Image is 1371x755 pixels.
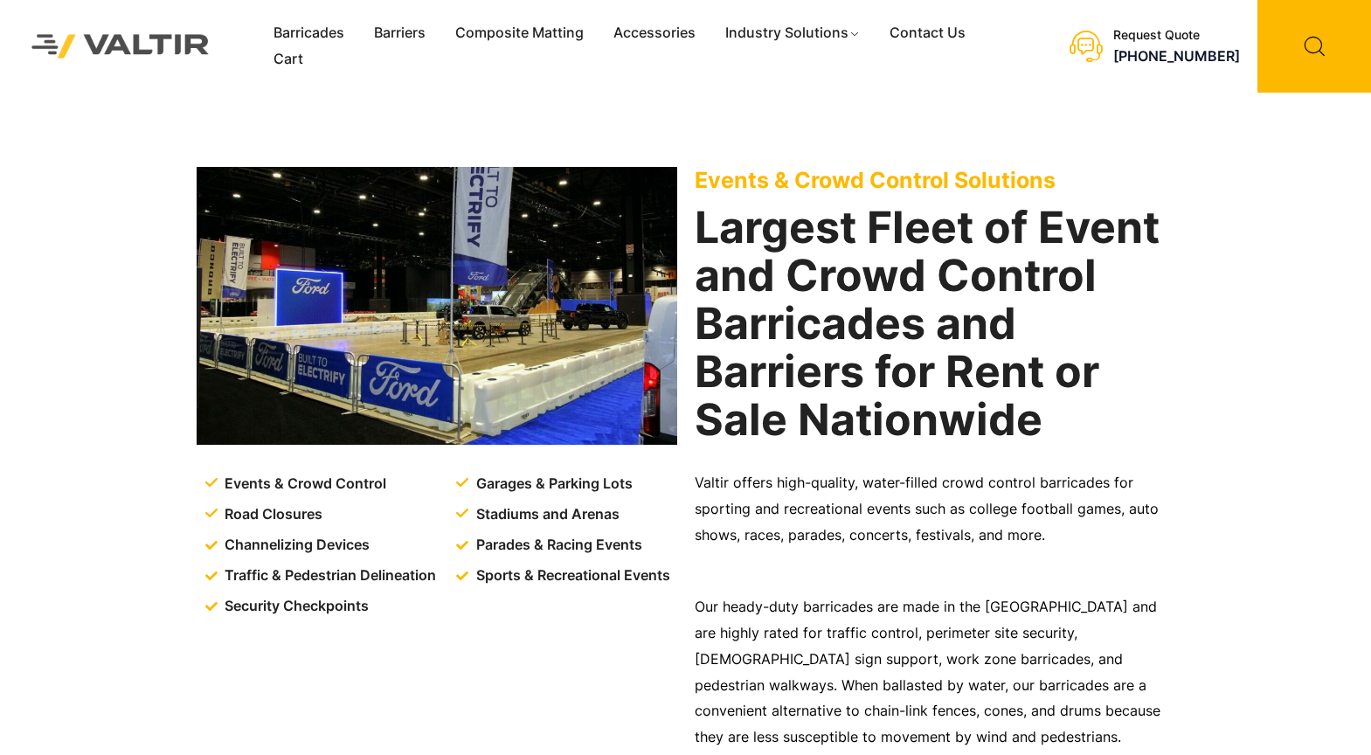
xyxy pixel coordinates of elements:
span: Channelizing Devices [220,532,370,558]
a: [PHONE_NUMBER] [1113,47,1240,65]
div: Request Quote [1113,28,1240,43]
a: Barricades [259,20,359,46]
img: Valtir Rentals [13,16,228,77]
p: Valtir offers high-quality, water-filled crowd control barricades for sporting and recreational e... [695,470,1175,549]
a: Accessories [599,20,710,46]
span: Stadiums and Arenas [472,502,620,528]
a: Barriers [359,20,440,46]
span: Sports & Recreational Events [472,563,670,589]
span: Garages & Parking Lots [472,471,633,497]
span: Traffic & Pedestrian Delineation [220,563,436,589]
p: Our heady-duty barricades are made in the [GEOGRAPHIC_DATA] and are highly rated for traffic cont... [695,594,1175,752]
span: Parades & Racing Events [472,532,642,558]
p: Events & Crowd Control Solutions [695,167,1175,193]
span: Security Checkpoints [220,593,369,620]
a: Cart [259,46,318,73]
a: Composite Matting [440,20,599,46]
span: Road Closures [220,502,322,528]
a: Industry Solutions [710,20,876,46]
a: Contact Us [875,20,980,46]
h2: Largest Fleet of Event and Crowd Control Barricades and Barriers for Rent or Sale Nationwide [695,204,1175,444]
span: Events & Crowd Control [220,471,386,497]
